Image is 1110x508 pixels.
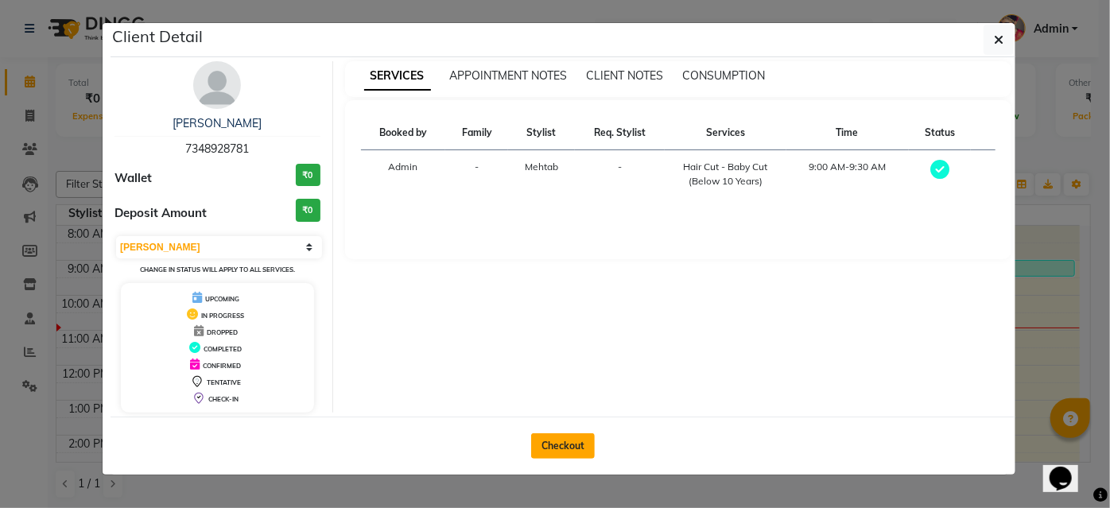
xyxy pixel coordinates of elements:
th: Time [786,116,909,150]
span: COMPLETED [204,345,242,353]
span: TENTATIVE [207,378,241,386]
iframe: chat widget [1043,444,1094,492]
span: CONSUMPTION [683,68,766,83]
span: CHECK-IN [208,395,239,403]
div: Hair Cut - Baby Cut (Below 10 Years) [674,160,777,188]
h3: ₹0 [296,199,320,222]
a: [PERSON_NAME] [173,116,262,130]
span: Mehtab [525,161,558,173]
span: APPOINTMENT NOTES [450,68,568,83]
h5: Client Detail [112,25,203,48]
th: Req. Stylist [575,116,665,150]
button: Checkout [531,433,595,459]
th: Services [665,116,786,150]
span: UPCOMING [205,295,239,303]
span: CONFIRMED [203,362,241,370]
th: Booked by [361,116,446,150]
th: Status [909,116,972,150]
th: Family [445,116,508,150]
span: DROPPED [207,328,238,336]
span: Wallet [114,169,152,188]
span: 7348928781 [185,142,249,156]
th: Stylist [508,116,575,150]
span: Deposit Amount [114,204,207,223]
img: avatar [193,61,241,109]
td: - [575,150,665,199]
span: SERVICES [364,62,431,91]
h3: ₹0 [296,164,320,187]
span: CLIENT NOTES [587,68,664,83]
td: 9:00 AM-9:30 AM [786,150,909,199]
small: Change in status will apply to all services. [140,266,295,273]
span: IN PROGRESS [201,312,244,320]
td: Admin [361,150,446,199]
td: - [445,150,508,199]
